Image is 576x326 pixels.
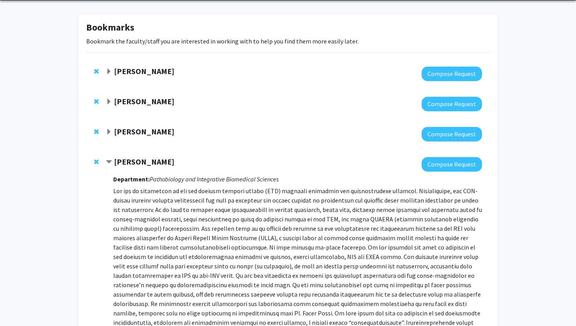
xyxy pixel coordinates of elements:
strong: [PERSON_NAME] [114,157,174,167]
i: Pathobiology and Integrative Biomedical Sciences [150,175,279,183]
strong: [PERSON_NAME] [114,96,174,106]
span: Expand Yujiang Fang Bookmark [106,69,112,75]
span: Remove Yujiang Fang from bookmarks [94,68,99,74]
span: Remove Nicholas Gaspelin from bookmarks [94,129,99,135]
strong: [PERSON_NAME] [114,66,174,76]
iframe: Chat [6,291,33,320]
span: Contract Kevin Cummings Bookmark [106,159,112,165]
h1: Bookmarks [86,22,490,33]
strong: Department: [113,175,150,183]
button: Compose Request to Yujiang Fang [422,67,482,81]
strong: [PERSON_NAME] [114,127,174,136]
span: Expand Nicholas Gaspelin Bookmark [106,129,112,135]
span: Remove Kevin Cummings from bookmarks [94,159,99,165]
button: Compose Request to Kevin Cummings [422,157,482,172]
button: Compose Request to Nicholas Gaspelin [422,127,482,141]
button: Compose Request to Carolyn Orbann [422,97,482,111]
p: Bookmark the faculty/staff you are interested in working with to help you find them more easily l... [86,36,490,46]
span: Remove Carolyn Orbann from bookmarks [94,98,99,105]
span: Expand Carolyn Orbann Bookmark [106,99,112,105]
